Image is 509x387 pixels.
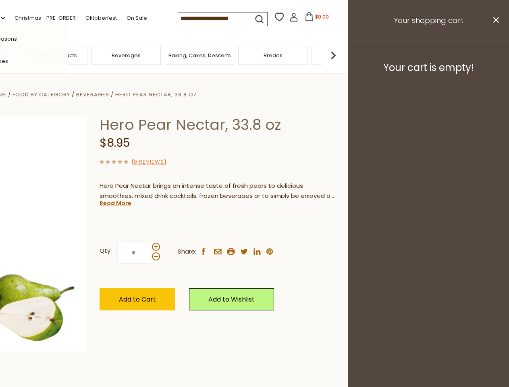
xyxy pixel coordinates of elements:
span: Add to Cart [119,295,156,304]
button: $0.00 [300,12,334,24]
span: Share: [178,247,196,257]
a: Food By Category [12,91,70,98]
a: Read More [100,199,131,207]
span: ( ) [131,158,166,166]
a: Hero Pear Nectar, 33.8 oz [115,91,197,98]
a: Breads [264,52,283,58]
a: Beverages [76,91,109,98]
a: Add to Wishlist [189,288,274,310]
strong: Qty: [100,246,112,256]
span: $8.95 [100,135,130,151]
a: Beverages [112,52,141,58]
a: Baking, Cakes, Desserts [168,52,231,58]
a: On Sale [127,14,147,23]
a: Oktoberfest [85,14,117,23]
span: $0.00 [315,13,329,20]
img: next arrow [325,47,341,63]
p: Hero Pear Nectar brings an intense taste of fresh pears to delicious smoothies, mixed drink cockt... [100,181,335,201]
h3: Your cart is empty! [358,62,499,74]
a: 0 Reviews [134,158,164,166]
button: Add to Cart [100,288,175,310]
h1: Hero Pear Nectar, 33.8 oz [100,116,335,134]
input: Qty: [117,241,150,264]
a: Christmas - PRE-ORDER [15,14,76,23]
